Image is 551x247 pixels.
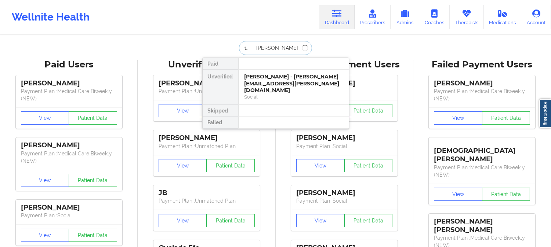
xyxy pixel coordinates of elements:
button: View [434,111,482,125]
button: View [21,174,69,187]
button: View [159,104,207,117]
div: Paid [203,58,238,70]
button: View [296,214,345,227]
button: Patient Data [206,159,255,172]
div: [PERSON_NAME] [159,134,255,142]
div: Unverified Users [143,59,270,70]
a: Medications [484,5,522,29]
a: Report Bug [539,99,551,128]
div: Failed [203,117,238,128]
p: Payment Plan : Social [296,197,392,204]
p: Payment Plan : Medical Care Biweekly (NEW) [21,88,117,102]
div: Unverified [203,70,238,105]
div: Social [244,94,343,100]
button: Patient Data [69,174,117,187]
a: Therapists [450,5,484,29]
button: View [159,159,207,172]
div: [PERSON_NAME] [21,203,117,212]
p: Payment Plan : Unmatched Plan [159,197,255,204]
div: Failed Payment Users [418,59,546,70]
div: [PERSON_NAME] [296,189,392,197]
div: Paid Users [5,59,133,70]
div: [PERSON_NAME] - [PERSON_NAME][EMAIL_ADDRESS][PERSON_NAME][DOMAIN_NAME] [244,73,343,94]
div: Skipped [203,105,238,117]
p: Payment Plan : Social [296,143,392,150]
div: [PERSON_NAME] [296,134,392,142]
div: [DEMOGRAPHIC_DATA][PERSON_NAME] [434,141,530,163]
p: Payment Plan : Medical Care Biweekly (NEW) [21,150,117,165]
button: View [296,159,345,172]
button: View [21,229,69,242]
a: Admins [391,5,419,29]
a: Dashboard [319,5,355,29]
p: Payment Plan : Unmatched Plan [159,143,255,150]
button: Patient Data [482,188,530,201]
div: [PERSON_NAME] [21,79,117,88]
button: Patient Data [482,111,530,125]
p: Payment Plan : Medical Care Biweekly (NEW) [434,164,530,178]
a: Prescribers [355,5,391,29]
div: [PERSON_NAME] [21,141,117,150]
button: Patient Data [69,229,117,242]
a: Coaches [419,5,450,29]
button: Patient Data [206,214,255,227]
button: Patient Data [344,159,393,172]
button: View [21,111,69,125]
div: [PERSON_NAME] [PERSON_NAME] [434,217,530,234]
button: Patient Data [344,214,393,227]
button: View [159,214,207,227]
p: Payment Plan : Social [21,212,117,219]
div: JB [159,189,255,197]
div: [PERSON_NAME] [159,79,255,88]
button: Patient Data [69,111,117,125]
button: View [434,188,482,201]
p: Payment Plan : Unmatched Plan [159,88,255,95]
button: Patient Data [344,104,393,117]
a: Account [521,5,551,29]
div: [PERSON_NAME] [434,79,530,88]
p: Payment Plan : Medical Care Biweekly (NEW) [434,88,530,102]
